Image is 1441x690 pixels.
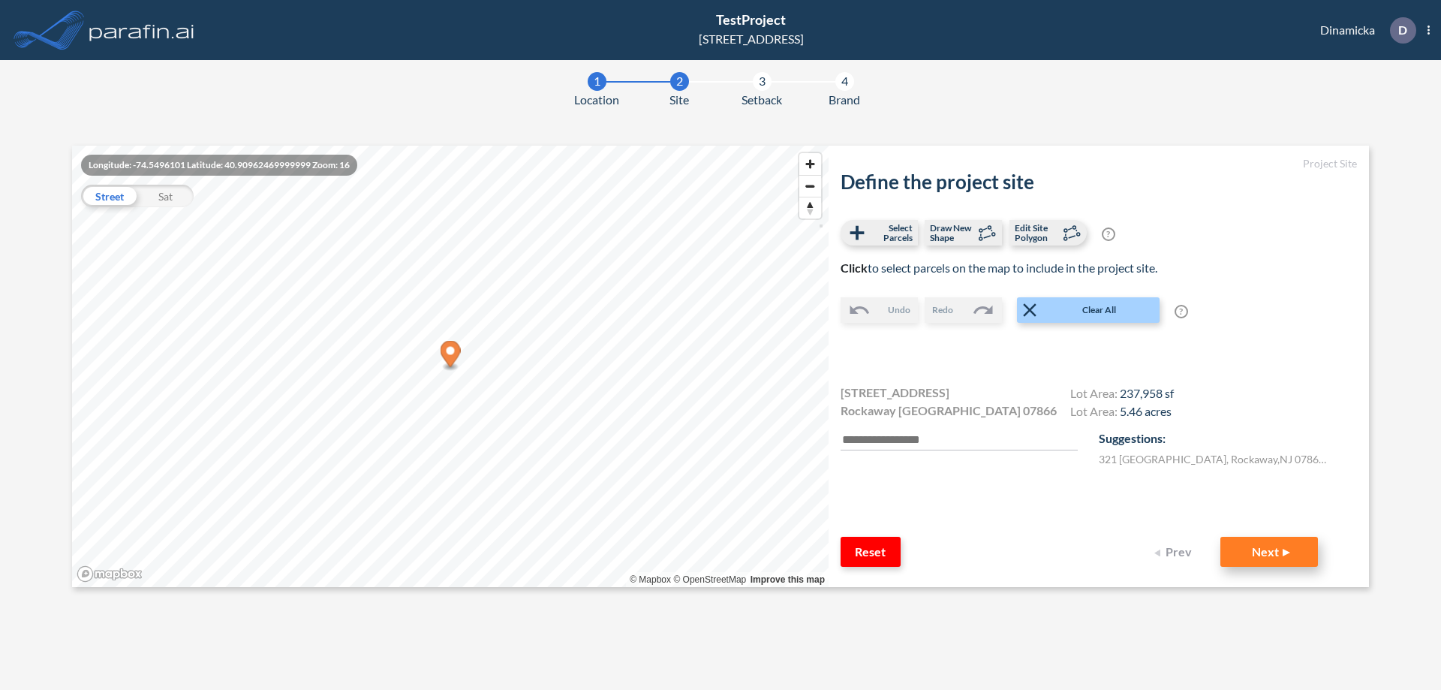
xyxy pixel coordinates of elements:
span: Select Parcels [868,223,913,243]
button: Undo [841,297,918,323]
span: Redo [932,303,953,317]
span: Setback [742,91,782,109]
div: 4 [835,72,854,91]
label: 321 [GEOGRAPHIC_DATA] , Rockaway , NJ 07866 , US [1099,451,1331,467]
div: [STREET_ADDRESS] [699,30,804,48]
span: Site [669,91,689,109]
button: Next [1220,537,1318,567]
button: Zoom out [799,175,821,197]
button: Redo [925,297,1002,323]
h2: Define the project site [841,170,1357,194]
span: Undo [888,303,910,317]
a: OpenStreetMap [673,574,746,585]
div: 3 [753,72,772,91]
span: to select parcels on the map to include in the project site. [841,261,1157,275]
button: Prev [1145,537,1205,567]
button: Reset [841,537,901,567]
span: Rockaway [GEOGRAPHIC_DATA] 07866 [841,402,1057,420]
a: Mapbox [630,574,671,585]
span: 237,958 sf [1120,386,1174,400]
span: 5.46 acres [1120,404,1172,418]
span: Clear All [1041,303,1158,317]
canvas: Map [72,146,829,587]
h4: Lot Area: [1070,404,1174,422]
span: Edit Site Polygon [1015,223,1059,243]
a: Improve this map [751,574,825,585]
h5: Project Site [841,158,1357,170]
p: Suggestions: [1099,429,1357,447]
img: logo [86,15,197,45]
span: [STREET_ADDRESS] [841,384,949,402]
p: D [1398,23,1407,37]
span: ? [1102,227,1115,241]
b: Click [841,261,868,275]
button: Zoom in [799,153,821,175]
button: Reset bearing to north [799,197,821,218]
span: ? [1175,305,1188,318]
span: Draw New Shape [930,223,974,243]
span: Brand [829,91,860,109]
h4: Lot Area: [1070,386,1174,404]
div: Dinamicka [1298,17,1430,44]
div: Sat [137,185,194,207]
div: 2 [670,72,689,91]
div: 1 [588,72,606,91]
span: TestProject [716,11,786,28]
button: Clear All [1017,297,1160,323]
div: Street [81,185,137,207]
div: Map marker [441,341,461,372]
div: Longitude: -74.5496101 Latitude: 40.90962469999999 Zoom: 16 [81,155,357,176]
span: Zoom out [799,176,821,197]
span: Location [574,91,619,109]
a: Mapbox homepage [77,565,143,583]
